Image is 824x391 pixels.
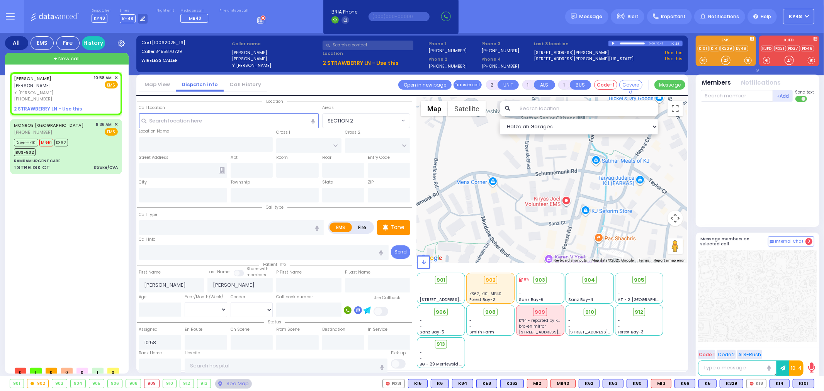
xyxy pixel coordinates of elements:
[323,114,399,127] span: SECTION 2
[698,379,717,388] div: K5
[635,308,644,316] span: 912
[671,41,683,46] div: K-48
[139,269,161,275] label: First Name
[92,368,104,374] span: 1
[618,285,620,291] span: -
[139,212,158,218] label: Call Type
[805,238,812,245] span: 0
[224,81,267,88] a: Call History
[31,12,82,21] img: Logo
[534,80,555,90] button: ALS
[82,36,105,50] a: History
[391,245,410,259] button: Send
[14,129,52,135] span: [PHONE_NUMBER]
[14,158,60,164] div: RAMBAM URGENT CARE
[437,276,445,284] span: 901
[14,90,92,96] span: ר' [PERSON_NAME]
[519,323,546,329] span: broken mirror
[96,122,112,127] span: 9:36 AM
[534,49,609,56] a: [STREET_ADDRESS][PERSON_NAME]
[787,46,800,51] a: FD37
[408,379,428,388] div: BLS
[795,95,808,103] label: Turn off text
[180,379,194,388] div: 912
[419,253,444,263] a: Open this area in Google Maps (opens a new window)
[330,223,352,232] label: EMS
[185,350,202,356] label: Hospital
[720,379,743,388] div: BLS
[570,80,591,90] button: BUS
[139,179,147,185] label: City
[618,323,620,329] span: -
[155,48,182,54] span: 8455870729
[519,291,521,297] span: -
[382,379,405,388] div: FD31
[197,379,211,388] div: 913
[585,308,594,316] span: 910
[14,148,36,156] span: BUS-902
[481,41,532,47] span: Phone 3
[783,9,814,24] button: KY48
[759,38,819,44] label: KJFD
[52,379,67,388] div: 903
[654,80,685,90] button: Message
[369,12,430,21] input: (000)000-00000
[500,379,524,388] div: BLS
[527,379,547,388] div: M12
[761,13,771,20] span: Help
[5,36,28,50] div: All
[519,329,592,335] span: [STREET_ADDRESS][PERSON_NAME]
[770,240,774,244] img: comment-alt.png
[484,276,498,284] div: 902
[674,379,695,388] div: K66
[156,8,174,13] label: Night unit
[152,39,185,46] span: [10062025_16]
[436,308,446,316] span: 906
[108,379,122,388] div: 906
[27,379,49,388] div: 902
[352,223,373,232] label: Fire
[485,308,496,316] span: 908
[420,318,422,323] span: -
[534,41,608,47] label: Last 3 location
[535,276,545,284] span: 903
[720,379,743,388] div: K329
[481,48,520,53] label: [PHONE_NUMBER]
[14,96,52,102] span: [PHONE_NUMBER]
[627,379,648,388] div: K80
[657,39,664,48] div: 0:42
[579,13,603,20] span: Message
[39,139,53,146] span: MB40
[775,239,804,244] span: Internal Chat
[408,379,428,388] div: K15
[550,379,576,388] div: MB40
[139,236,156,243] label: Call Info
[219,8,248,13] label: Fire units on call
[46,368,57,374] span: 0
[14,139,38,146] span: Driver-K101
[770,379,790,388] div: BLS
[515,101,658,116] input: Search location
[746,379,766,388] div: K18
[14,82,51,89] span: [PERSON_NAME]
[144,379,159,388] div: 909
[120,14,136,23] span: K-48
[737,350,762,359] button: ALS-Rush
[568,318,571,323] span: -
[750,382,754,386] img: red-radio-icon.svg
[420,297,493,303] span: [STREET_ADDRESS][PERSON_NAME]
[14,164,50,172] div: 1 STRELISK CT
[89,379,104,388] div: 905
[139,155,169,161] label: Street Address
[420,291,422,297] span: -
[126,379,141,388] div: 908
[322,179,333,185] label: State
[701,236,768,246] h5: Message members on selected call
[262,204,287,210] span: Call type
[768,236,814,246] button: Internal Chat 0
[323,59,399,67] u: 2 STRAWBERRY LN - Use this
[420,329,445,335] span: Sanz Bay-5
[789,360,804,376] button: 10-4
[533,308,547,316] div: 909
[10,379,24,388] div: 901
